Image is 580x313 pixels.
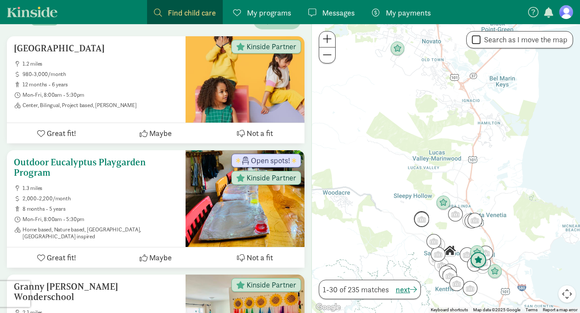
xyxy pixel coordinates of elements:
span: 980-3,000/month [22,71,179,78]
h5: Outdoor Eucalyptus Playgarden Program [14,157,179,178]
span: 8 months - 5 years [22,206,179,212]
span: Messages [322,7,355,19]
span: Home based, Nature based, [GEOGRAPHIC_DATA], [GEOGRAPHIC_DATA] inspired [22,226,179,240]
span: Open spots! [251,157,290,164]
div: Click to see details [426,234,441,249]
span: Great fit! [47,252,76,263]
button: Maybe [106,123,205,143]
div: Click to see details [414,212,429,227]
span: Mon-Fri, 8:00am - 5:30pm [22,92,179,98]
div: Click to see details [475,259,490,274]
span: Center, Bilingual, Project based, [PERSON_NAME] [22,102,179,109]
div: Click to see details [465,214,479,228]
button: Maybe [106,247,205,268]
a: Open this area in Google Maps (opens a new window) [314,302,343,313]
div: Click to see details [448,207,463,221]
div: Click to see details [442,264,457,278]
button: Great fit! [7,247,106,268]
div: Click to see details [431,247,445,262]
div: Click to see details [429,252,443,266]
img: Google [314,302,343,313]
label: Search as I move the map [481,35,567,45]
button: Map camera controls [558,285,576,303]
span: My programs [247,7,291,19]
span: 1.3 miles [22,185,179,192]
div: Click to see details [463,281,477,296]
span: Not a fit [247,252,273,263]
div: Click to see details [414,212,429,227]
div: Click to see details [414,212,429,226]
span: Maybe [149,127,172,139]
button: Great fit! [7,123,106,143]
div: Click to see details [442,269,457,283]
span: Great fit! [47,127,76,139]
span: My payments [386,7,431,19]
div: Click to see details [390,41,405,56]
div: Click to see details [478,246,493,260]
h5: [GEOGRAPHIC_DATA] [14,43,179,54]
div: Click to see details [487,264,502,279]
div: Click to see details [434,258,449,272]
div: Click to see details [442,243,457,258]
div: Click to see details [462,213,477,228]
span: Kinside Partner [247,43,296,51]
div: Click to see details [439,266,454,280]
h5: Granny [PERSON_NAME] Wonderschool [14,281,179,302]
span: Mon-Fri, 8:00am - 5:30pm [22,216,179,223]
span: 1.2 miles [22,60,179,67]
span: Kinside Partner [247,281,296,289]
div: Click to see details [467,257,482,272]
div: Click to see details [476,256,491,270]
span: Find child care [168,7,216,19]
div: Click to see details [468,213,482,228]
span: Not a fit [247,127,273,139]
div: Click to see details [470,245,484,260]
span: 1-30 of 235 matches [323,284,389,295]
span: Maybe [149,252,172,263]
a: Terms (opens in new tab) [526,307,538,312]
a: Kinside [7,6,58,17]
span: Map data ©2025 Google [473,307,520,312]
div: Click to see details [460,247,474,262]
button: Not a fit [205,247,304,268]
div: Click to see details [436,196,451,210]
span: 12 months - 6 years [22,81,179,88]
a: Report a map error [543,307,577,312]
button: Keyboard shortcuts [431,307,468,313]
div: Click to see details [449,276,464,291]
span: 2,000-2,200/month [22,195,179,202]
span: Kinside Partner [247,174,296,182]
button: Not a fit [205,123,304,143]
div: Click to see details [470,252,487,269]
button: next [396,284,417,295]
div: Click to see details [414,211,429,226]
